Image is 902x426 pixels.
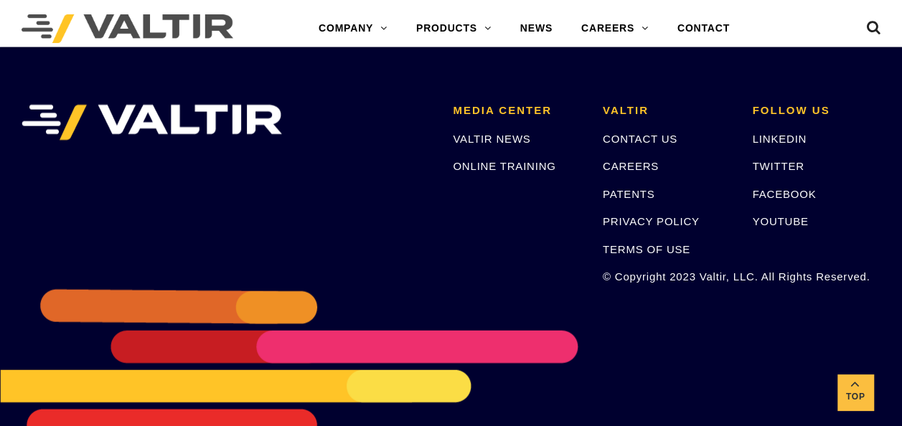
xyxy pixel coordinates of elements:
a: CONTACT [663,14,744,43]
h2: FOLLOW US [752,105,880,117]
h2: VALTIR [603,105,731,117]
a: NEWS [506,14,567,43]
p: © Copyright 2023 Valtir, LLC. All Rights Reserved. [603,268,731,285]
a: VALTIR NEWS [453,133,530,145]
img: Valtir [22,14,233,43]
a: Top [837,374,873,410]
a: PATENTS [603,188,655,200]
a: CAREERS [603,160,659,172]
a: PRIVACY POLICY [603,215,700,227]
a: FACEBOOK [752,188,816,200]
img: VALTIR [22,105,282,141]
a: PRODUCTS [402,14,506,43]
a: TWITTER [752,160,804,172]
a: CONTACT US [603,133,677,145]
a: YOUTUBE [752,215,808,227]
a: ONLINE TRAINING [453,160,555,172]
a: TERMS OF USE [603,243,690,255]
span: Top [837,389,873,405]
a: CAREERS [567,14,663,43]
a: COMPANY [304,14,402,43]
h2: MEDIA CENTER [453,105,581,117]
a: LINKEDIN [752,133,807,145]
